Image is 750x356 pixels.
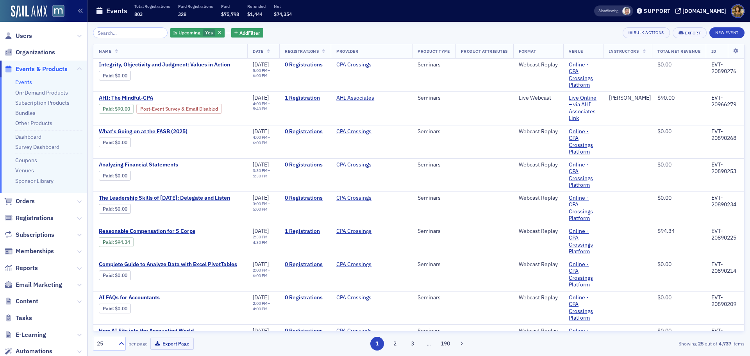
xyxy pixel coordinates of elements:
[253,268,274,278] div: –
[634,30,664,35] div: Bulk Actions
[103,272,115,278] span: :
[569,48,583,54] span: Venue
[439,337,452,351] button: 190
[285,161,325,168] a: 0 Registrations
[253,161,269,168] span: [DATE]
[336,228,371,235] a: CPA Crossings
[4,32,32,40] a: Users
[115,73,127,79] span: $0.00
[285,48,319,54] span: Registrations
[253,94,269,101] span: [DATE]
[253,61,269,68] span: [DATE]
[253,234,274,245] div: –
[103,206,115,212] span: :
[731,4,745,18] span: Profile
[103,173,112,179] a: Paid
[711,228,739,242] div: EVT-20890225
[136,104,222,113] div: Post-Event Survey
[253,68,274,78] div: –
[336,195,386,202] span: CPA Crossings
[285,261,325,268] a: 0 Registrations
[4,331,46,339] a: E-Learning
[4,347,52,356] a: Automations
[99,270,131,280] div: Paid: 0 - $0
[103,73,115,79] span: :
[115,272,127,278] span: $0.00
[103,239,112,245] a: Paid
[644,7,671,14] div: Support
[16,281,62,289] span: Email Marketing
[253,201,274,211] div: –
[418,161,450,168] div: Seminars
[406,337,420,351] button: 3
[711,261,739,275] div: EVT-20890214
[609,48,639,54] span: Instructors
[16,347,52,356] span: Automations
[675,8,729,14] button: [DOMAIN_NAME]
[253,128,269,135] span: [DATE]
[103,106,115,112] span: :
[519,61,558,68] div: Webcast Replay
[285,195,325,202] a: 0 Registrations
[4,48,55,57] a: Organizations
[103,272,112,278] a: Paid
[15,120,52,127] a: Other Products
[129,340,148,347] label: per page
[97,340,114,348] div: 25
[103,306,115,311] span: :
[253,267,268,273] time: 2:00 PM
[711,294,739,308] div: EVT-20890209
[99,161,230,168] a: Analyzing Financial Statements
[285,61,325,68] a: 0 Registrations
[519,48,536,54] span: Format
[16,214,54,222] span: Registrations
[253,301,268,306] time: 2:00 PM
[418,327,450,335] div: Seminars
[569,161,598,189] a: Online - CPA Crossings Platform
[173,29,200,36] span: Is Upcoming
[253,294,269,301] span: [DATE]
[15,143,59,150] a: Survey Dashboard
[15,89,68,96] a: On-Demand Products
[418,294,450,301] div: Seminars
[99,95,242,102] a: AHI: The Mindful-CPA
[99,71,131,80] div: Paid: 0 - $0
[336,228,386,235] span: CPA Crossings
[99,327,230,335] a: How AI Fits into the Accounting World
[253,240,268,245] time: 4:30 PM
[4,297,38,306] a: Content
[519,327,558,335] div: Webcast Replay
[519,128,558,135] div: Webcast Replay
[569,95,598,122] a: Live Online – via AHI Associates Link
[178,4,213,9] p: Paid Registrations
[519,294,558,301] div: Webcast Replay
[370,337,384,351] button: 1
[103,106,112,112] a: Paid
[685,31,701,35] div: Export
[253,206,268,212] time: 5:00 PM
[15,109,36,116] a: Bundles
[247,4,266,9] p: Refunded
[336,261,371,268] a: CPA Crossings
[336,95,386,102] span: AHI Associates
[103,306,112,311] a: Paid
[99,228,230,235] a: Reasonable Compensation for S Corps
[253,261,269,268] span: [DATE]
[569,128,598,156] a: Online - CPA Crossings Platform
[115,173,127,179] span: $0.00
[253,173,268,179] time: 5:30 PM
[711,195,739,208] div: EVT-20890234
[569,294,598,322] a: Online - CPA Crossings Platform
[134,11,143,17] span: 803
[103,73,112,79] a: Paid
[253,194,269,201] span: [DATE]
[253,68,268,73] time: 5:00 PM
[418,128,450,135] div: Seminars
[99,261,237,268] a: Complete Guide to Analyze Data with Excel PivotTables
[711,161,739,175] div: EVT-20890253
[336,161,371,168] a: CPA Crossings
